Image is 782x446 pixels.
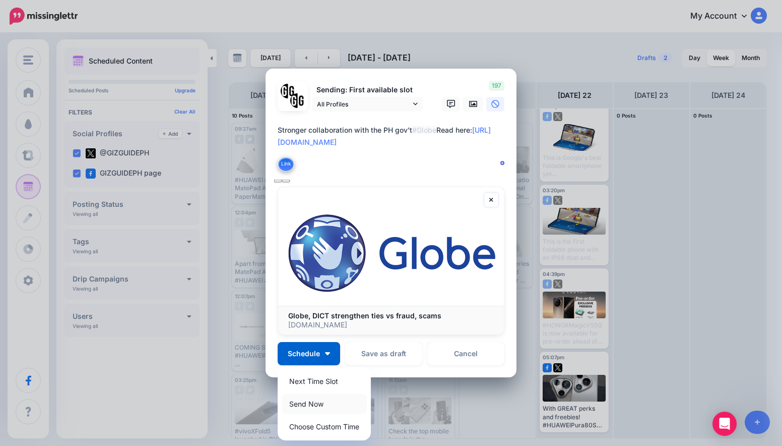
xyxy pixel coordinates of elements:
div: Schedule [278,367,371,440]
img: 353459792_649996473822713_4483302954317148903_n-bsa138318.png [281,84,295,98]
span: Schedule [288,350,320,357]
img: JT5sWCfR-79925.png [290,93,305,108]
a: Choose Custom Time [282,417,367,436]
b: Globe, DICT strengthen ties vs fraud, scams [288,311,441,320]
a: Next Time Slot [282,371,367,391]
a: Send Now [282,394,367,414]
div: Stronger collaboration with the PH gov't Read here: [278,124,509,148]
div: Open Intercom Messenger [712,412,737,436]
img: arrow-down-white.png [325,352,330,355]
button: Link [278,156,294,172]
p: [DOMAIN_NAME] [288,320,494,329]
textarea: To enrich screen reader interactions, please activate Accessibility in Grammarly extension settings [278,124,509,173]
a: Cancel [427,342,504,365]
span: All Profiles [317,99,411,109]
button: Save as draft [345,342,422,365]
span: 197 [489,81,504,91]
button: Schedule [278,342,340,365]
img: Globe, DICT strengthen ties vs fraud, scams [278,187,504,306]
p: Sending: First available slot [312,84,423,96]
a: All Profiles [312,97,423,111]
